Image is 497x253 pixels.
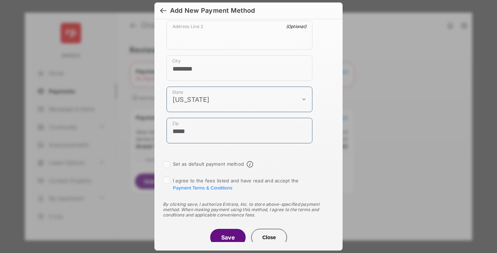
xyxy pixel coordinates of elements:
div: payment_method_screening[postal_addresses][locality] [166,55,312,81]
span: Default payment method info [247,161,253,167]
div: payment_method_screening[postal_addresses][postalCode] [166,118,312,143]
label: Set as default payment method [173,161,244,167]
div: payment_method_screening[postal_addresses][addressLine2] [166,21,312,50]
button: Save [210,229,246,246]
div: Add New Payment Method [170,7,255,15]
span: I agree to the fees listed and have read and accept the [173,178,299,191]
button: I agree to the fees listed and have read and accept the [173,185,232,191]
div: payment_method_screening[postal_addresses][administrativeArea] [166,87,312,112]
div: By clicking save, I authorize Entrata, Inc. to store above-specified payment method. When making ... [163,202,334,218]
button: Close [251,229,287,246]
